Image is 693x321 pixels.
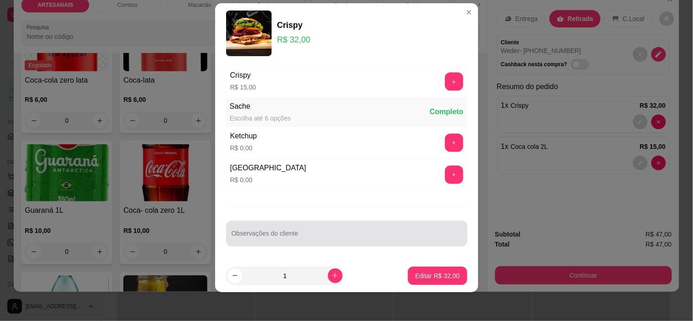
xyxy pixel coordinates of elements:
[277,19,311,32] div: Crispy
[226,11,272,56] img: product-image
[462,5,476,20] button: Close
[445,73,463,91] button: add
[232,233,462,242] input: Observações do cliente
[445,134,463,152] button: add
[230,131,257,142] div: Ketchup
[230,163,307,174] div: [GEOGRAPHIC_DATA]
[230,70,256,81] div: Crispy
[230,114,291,123] div: Escolha até 6 opções
[230,176,307,185] p: R$ 0,00
[230,101,291,112] div: Sache
[415,271,460,280] p: Editar R$ 32,00
[408,267,467,285] button: Editar R$ 32,00
[228,268,243,283] button: decrease-product-quantity
[430,107,464,118] div: Completo
[445,166,463,184] button: add
[328,268,343,283] button: increase-product-quantity
[230,144,257,153] p: R$ 0,00
[230,83,256,92] p: R$ 15,00
[277,33,311,46] p: R$ 32,00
